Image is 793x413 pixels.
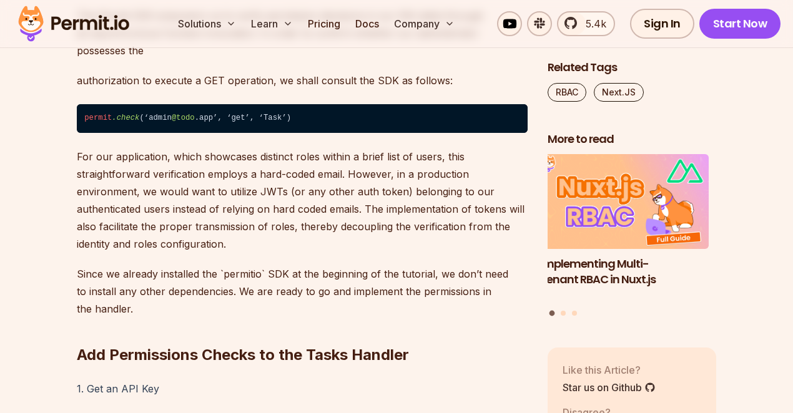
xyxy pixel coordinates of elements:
button: Solutions [173,11,241,36]
a: 5.4k [557,11,615,36]
button: Go to slide 3 [572,311,577,316]
img: Implementing Multi-Tenant RBAC in Nuxt.js [540,155,709,250]
a: Start Now [699,9,781,39]
a: Docs [350,11,384,36]
h3: Implementing Multi-Tenant RBAC in Nuxt.js [540,256,709,288]
button: Learn [246,11,298,36]
p: Like this Article? [563,362,656,377]
div: Posts [548,155,716,318]
a: RBAC [548,83,586,102]
img: Permit logo [12,2,135,45]
a: Next.JS [594,83,644,102]
span: .check [112,114,139,122]
button: Go to slide 1 [549,311,555,316]
span: permit [84,114,112,122]
a: Sign In [630,9,694,39]
li: 1 of 3 [540,155,709,303]
p: Since we already installed the `permitio` SDK at the beginning of the tutorial, we don’t need to ... [77,265,528,318]
h2: Related Tags [548,60,716,75]
h5: 1. Get an API Key [77,380,528,397]
span: @todo [172,114,195,122]
a: Implementing Multi-Tenant RBAC in Nuxt.jsImplementing Multi-Tenant RBAC in Nuxt.js [540,155,709,303]
span: 5.4k [578,16,606,31]
a: Pricing [303,11,345,36]
h2: More to read [548,132,716,147]
button: Go to slide 2 [561,311,566,316]
p: For our application, which showcases distinct roles within a brief list of users, this straightfo... [77,148,528,253]
code: (‘admin .app’, ‘get’, ‘Task’) [77,104,528,133]
a: Star us on Github [563,380,656,395]
button: Company [389,11,460,36]
h2: Add Permissions Checks to the Tasks Handler [77,295,528,365]
p: authorization to execute a GET operation, we shall consult the SDK as follows: [77,72,528,89]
